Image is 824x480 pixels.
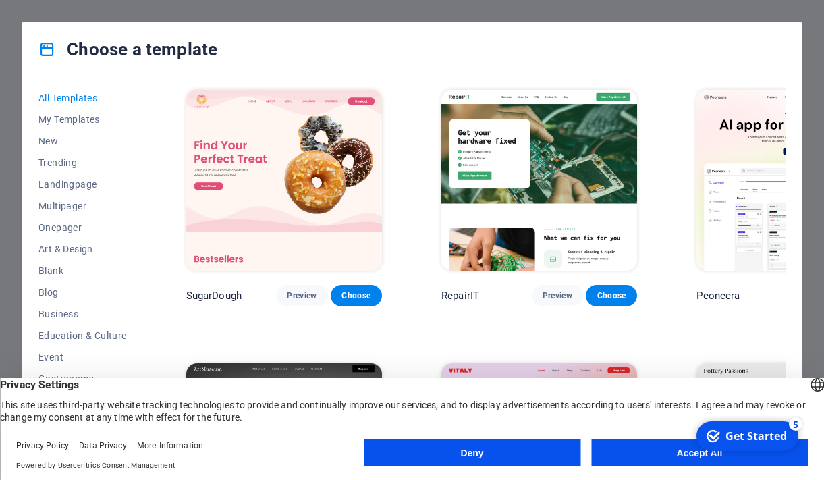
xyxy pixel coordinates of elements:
span: Choose [597,290,626,301]
span: Landingpage [38,179,127,190]
button: Onepager [38,217,127,238]
span: Art & Design [38,244,127,255]
span: Business [38,309,127,319]
div: Get Started 5 items remaining, 0% complete [7,5,109,35]
span: Event [38,352,127,363]
img: RepairIT [441,90,637,271]
span: Trending [38,157,127,168]
span: All Templates [38,92,127,103]
span: Gastronomy [38,373,127,384]
p: Peoneera [696,289,740,302]
button: New [38,130,127,152]
span: New [38,136,127,146]
button: Multipager [38,195,127,217]
button: Landingpage [38,174,127,195]
button: Preview [532,285,583,306]
button: My Templates [38,109,127,130]
button: Education & Culture [38,325,127,346]
button: Event [38,346,127,368]
button: Blank [38,260,127,282]
span: Multipager [38,201,127,211]
button: Blog [38,282,127,303]
span: Preview [543,290,572,301]
div: 5 [100,1,113,15]
span: Education & Culture [38,330,127,341]
button: All Templates [38,87,127,109]
button: Art & Design [38,238,127,260]
span: Choose [341,290,371,301]
img: SugarDough [186,90,382,271]
h4: Choose a template [38,38,217,60]
span: My Templates [38,114,127,125]
p: RepairIT [441,289,479,302]
span: Blank [38,265,127,276]
button: Preview [276,285,327,306]
button: Choose [331,285,382,306]
button: Trending [38,152,127,174]
p: SugarDough [186,289,242,302]
button: Gastronomy [38,368,127,390]
span: Onepager [38,222,127,233]
button: Choose [586,285,637,306]
div: Get Started [36,13,98,28]
span: Preview [287,290,317,301]
button: Business [38,303,127,325]
span: Blog [38,287,127,298]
